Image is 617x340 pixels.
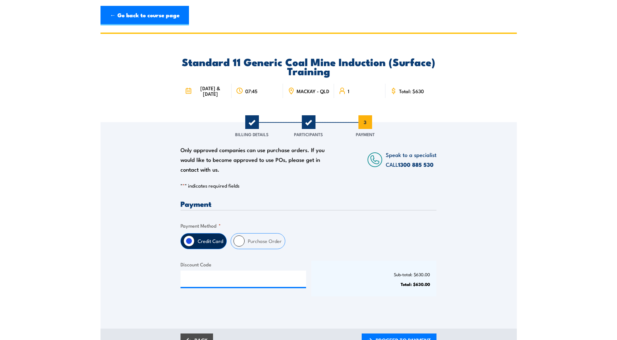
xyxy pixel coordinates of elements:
[386,150,436,168] span: Speak to a specialist CALL
[181,57,436,75] h2: Standard 11 Generic Coal Mine Induction (Surface) Training
[245,234,285,249] label: Purchase Order
[348,88,349,94] span: 1
[358,115,372,129] span: 3
[294,131,323,137] span: Participants
[181,222,221,229] legend: Payment Method
[235,131,269,137] span: Billing Details
[245,115,259,129] span: 1
[181,200,436,207] h3: Payment
[181,145,328,174] div: Only approved companies can use purchase orders. If you would like to become approved to use POs,...
[194,234,226,249] label: Credit Card
[302,115,315,129] span: 2
[398,160,434,169] a: 1300 885 530
[356,131,375,137] span: Payment
[297,88,329,94] span: MACKAY - QLD
[245,88,258,94] span: 07:45
[181,182,436,189] p: " " indicates required fields
[194,85,227,96] span: [DATE] & [DATE]
[401,281,430,287] strong: Total: $630.00
[399,88,424,94] span: Total: $630
[318,272,430,277] p: Sub-total: $630.00
[181,261,306,268] label: Discount Code
[101,6,189,25] a: ← Go back to course page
